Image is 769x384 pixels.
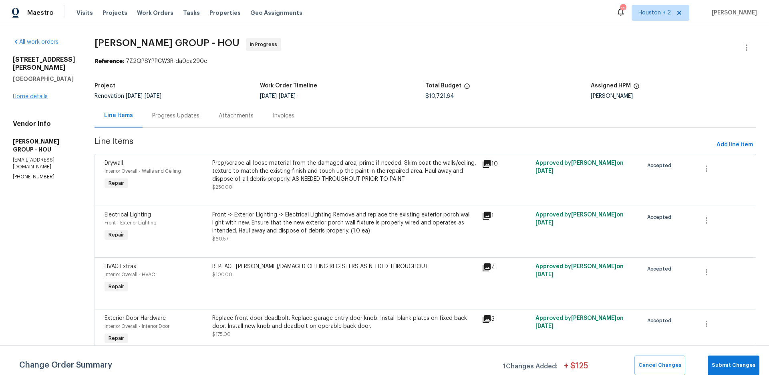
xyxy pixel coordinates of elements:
[535,168,554,174] span: [DATE]
[13,75,75,83] h5: [GEOGRAPHIC_DATA]
[503,359,558,375] span: 1 Changes Added:
[709,9,757,17] span: [PERSON_NAME]
[633,83,640,93] span: The hpm assigned to this work order.
[591,83,631,89] h5: Assigned HPM
[95,57,756,65] div: 7Z2QPSYPPCW3R-da0ca290c
[212,211,477,235] div: Front -> Exterior Lighting -> Electrical Lighting Remove and replace the existing exterior porch ...
[535,264,624,277] span: Approved by [PERSON_NAME] on
[482,159,531,169] div: 10
[250,40,280,49] span: In Progress
[535,323,554,329] span: [DATE]
[425,83,461,89] h5: Total Budget
[105,220,157,225] span: Front - Exterior Lighting
[535,160,624,174] span: Approved by [PERSON_NAME] on
[647,162,674,170] span: Accepted
[13,120,75,128] h4: Vendor Info
[183,10,200,16] span: Tasks
[219,112,254,120] div: Attachments
[209,9,241,17] span: Properties
[13,174,75,180] p: [PHONE_NUMBER]
[713,137,756,152] button: Add line item
[95,83,115,89] h5: Project
[126,93,143,99] span: [DATE]
[708,356,759,375] button: Submit Changes
[535,212,624,226] span: Approved by [PERSON_NAME] on
[105,212,151,218] span: Electrical Lighting
[95,137,713,152] span: Line Items
[212,263,477,271] div: REPLACE [PERSON_NAME]/DAMAGED CEILING REGISTERS AS NEEDED THROUGHOUT
[535,220,554,226] span: [DATE]
[647,265,674,273] span: Accepted
[105,272,155,277] span: Interior Overall - HVAC
[482,314,531,324] div: 3
[634,356,685,375] button: Cancel Changes
[482,211,531,220] div: 1
[105,283,127,291] span: Repair
[712,361,755,370] span: Submit Changes
[535,272,554,277] span: [DATE]
[105,160,123,166] span: Drywall
[152,112,199,120] div: Progress Updates
[212,159,477,183] div: Prep/scrape all loose material from the damaged area; prime if needed. Skim coat the walls/ceilin...
[105,264,136,269] span: HVAC Extras
[482,263,531,272] div: 4
[647,213,674,221] span: Accepted
[105,169,181,174] span: Interior Overall - Walls and Ceiling
[105,334,127,342] span: Repair
[105,324,169,329] span: Interior Overall - Interior Door
[647,317,674,325] span: Accepted
[103,9,127,17] span: Projects
[212,314,477,330] div: Replace front door deadbolt. Replace garage entry door knob. Install blank plates on fixed back d...
[19,356,112,375] span: Change Order Summary
[145,93,161,99] span: [DATE]
[279,93,296,99] span: [DATE]
[260,93,277,99] span: [DATE]
[76,9,93,17] span: Visits
[638,361,681,370] span: Cancel Changes
[13,137,75,154] h5: [PERSON_NAME] GROUP - HOU
[464,83,470,93] span: The total cost of line items that have been proposed by Opendoor. This sum includes line items th...
[126,93,161,99] span: -
[13,39,58,45] a: All work orders
[273,112,294,120] div: Invoices
[137,9,173,17] span: Work Orders
[564,362,588,375] span: + $ 125
[717,140,753,150] span: Add line item
[13,157,75,170] p: [EMAIL_ADDRESS][DOMAIN_NAME]
[212,185,232,190] span: $250.00
[105,179,127,187] span: Repair
[95,38,240,48] span: [PERSON_NAME] GROUP - HOU
[212,236,228,241] span: $60.57
[95,93,161,99] span: Renovation
[105,315,166,321] span: Exterior Door Hardware
[638,9,671,17] span: Houston + 2
[13,56,75,72] h2: [STREET_ADDRESS][PERSON_NAME]
[104,111,133,119] div: Line Items
[212,272,232,277] span: $100.00
[260,93,296,99] span: -
[250,9,302,17] span: Geo Assignments
[425,93,454,99] span: $10,721.64
[620,5,626,13] div: 11
[260,83,317,89] h5: Work Order Timeline
[13,94,48,99] a: Home details
[27,9,54,17] span: Maestro
[212,332,231,337] span: $175.00
[535,315,624,329] span: Approved by [PERSON_NAME] on
[95,59,124,64] b: Reference:
[105,231,127,239] span: Repair
[591,93,756,99] div: [PERSON_NAME]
